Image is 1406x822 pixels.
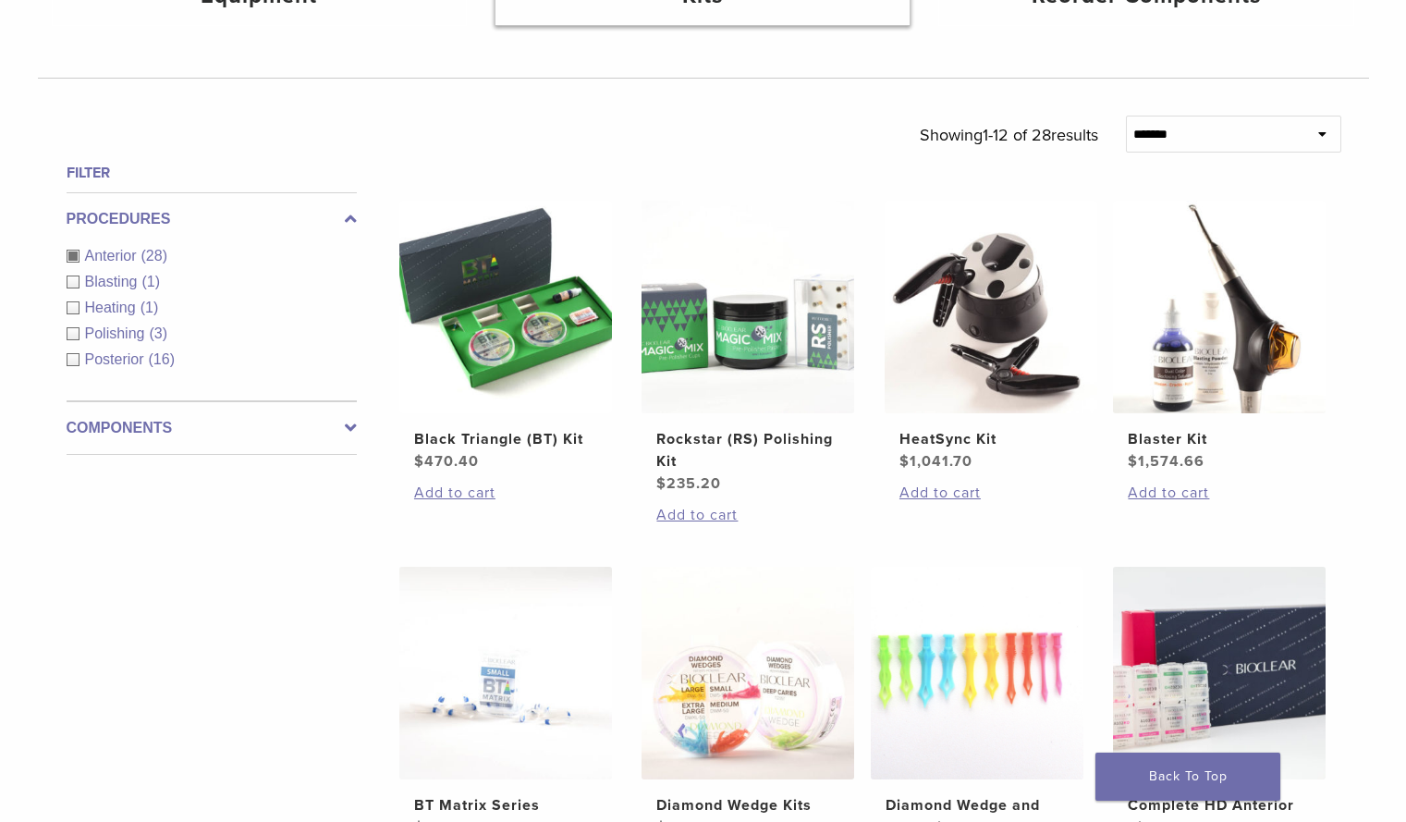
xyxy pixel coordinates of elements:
[414,482,597,504] a: Add to cart: “Black Triangle (BT) Kit”
[1095,753,1280,801] a: Back To Top
[85,300,141,315] span: Heating
[141,248,167,264] span: (28)
[656,504,839,526] a: Add to cart: “Rockstar (RS) Polishing Kit”
[1128,482,1311,504] a: Add to cart: “Blaster Kit”
[656,794,839,816] h2: Diamond Wedge Kits
[1113,567,1326,779] img: Complete HD Anterior Kit
[899,428,1082,450] h2: HeatSync Kit
[1112,201,1327,472] a: Blaster KitBlaster Kit $1,574.66
[899,482,1082,504] a: Add to cart: “HeatSync Kit”
[885,201,1097,413] img: HeatSync Kit
[67,208,357,230] label: Procedures
[67,417,357,439] label: Components
[399,201,612,413] img: Black Triangle (BT) Kit
[414,452,479,471] bdi: 470.40
[141,274,160,289] span: (1)
[983,125,1051,145] span: 1-12 of 28
[141,300,159,315] span: (1)
[85,351,149,367] span: Posterior
[884,201,1099,472] a: HeatSync KitHeatSync Kit $1,041.70
[920,116,1098,154] p: Showing results
[414,428,597,450] h2: Black Triangle (BT) Kit
[641,201,856,495] a: Rockstar (RS) Polishing KitRockstar (RS) Polishing Kit $235.20
[656,474,721,493] bdi: 235.20
[149,325,167,341] span: (3)
[642,567,854,779] img: Diamond Wedge Kits
[85,274,142,289] span: Blasting
[85,325,150,341] span: Polishing
[414,452,424,471] span: $
[67,162,357,184] h4: Filter
[642,201,854,413] img: Rockstar (RS) Polishing Kit
[1113,201,1326,413] img: Blaster Kit
[414,794,597,816] h2: BT Matrix Series
[656,474,666,493] span: $
[1128,452,1138,471] span: $
[899,452,972,471] bdi: 1,041.70
[1128,452,1204,471] bdi: 1,574.66
[1128,428,1311,450] h2: Blaster Kit
[85,248,141,264] span: Anterior
[871,567,1083,779] img: Diamond Wedge and Long Diamond Wedge
[656,428,839,472] h2: Rockstar (RS) Polishing Kit
[399,567,612,779] img: BT Matrix Series
[398,201,614,472] a: Black Triangle (BT) KitBlack Triangle (BT) Kit $470.40
[899,452,910,471] span: $
[149,351,175,367] span: (16)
